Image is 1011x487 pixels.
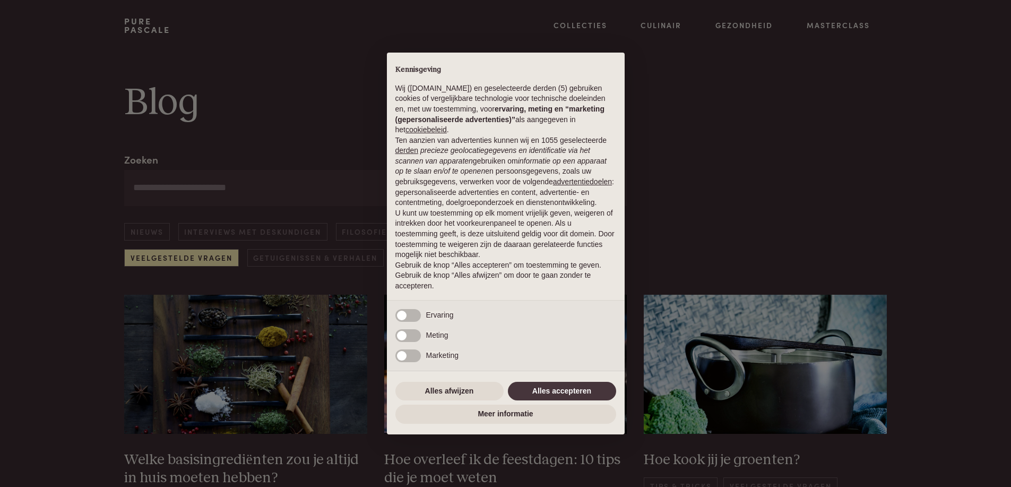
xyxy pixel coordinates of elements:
[395,208,616,260] p: U kunt uw toestemming op elk moment vrijelijk geven, weigeren of intrekken door het voorkeurenpan...
[426,311,454,319] span: Ervaring
[405,125,447,134] a: cookiebeleid
[395,65,616,75] h2: Kennisgeving
[395,146,419,156] button: derden
[508,382,616,401] button: Alles accepteren
[395,157,607,176] em: informatie op een apparaat op te slaan en/of te openen
[395,83,616,135] p: Wij ([DOMAIN_NAME]) en geselecteerde derden (5) gebruiken cookies of vergelijkbare technologie vo...
[395,260,616,292] p: Gebruik de knop “Alles accepteren” om toestemming te geven. Gebruik de knop “Alles afwijzen” om d...
[395,405,616,424] button: Meer informatie
[426,331,448,339] span: Meting
[426,351,459,360] span: Marketing
[395,105,604,124] strong: ervaring, meting en “marketing (gepersonaliseerde advertenties)”
[395,135,616,208] p: Ten aanzien van advertenties kunnen wij en 1055 geselecteerde gebruiken om en persoonsgegevens, z...
[395,382,504,401] button: Alles afwijzen
[553,177,612,187] button: advertentiedoelen
[395,146,590,165] em: precieze geolocatiegegevens en identificatie via het scannen van apparaten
